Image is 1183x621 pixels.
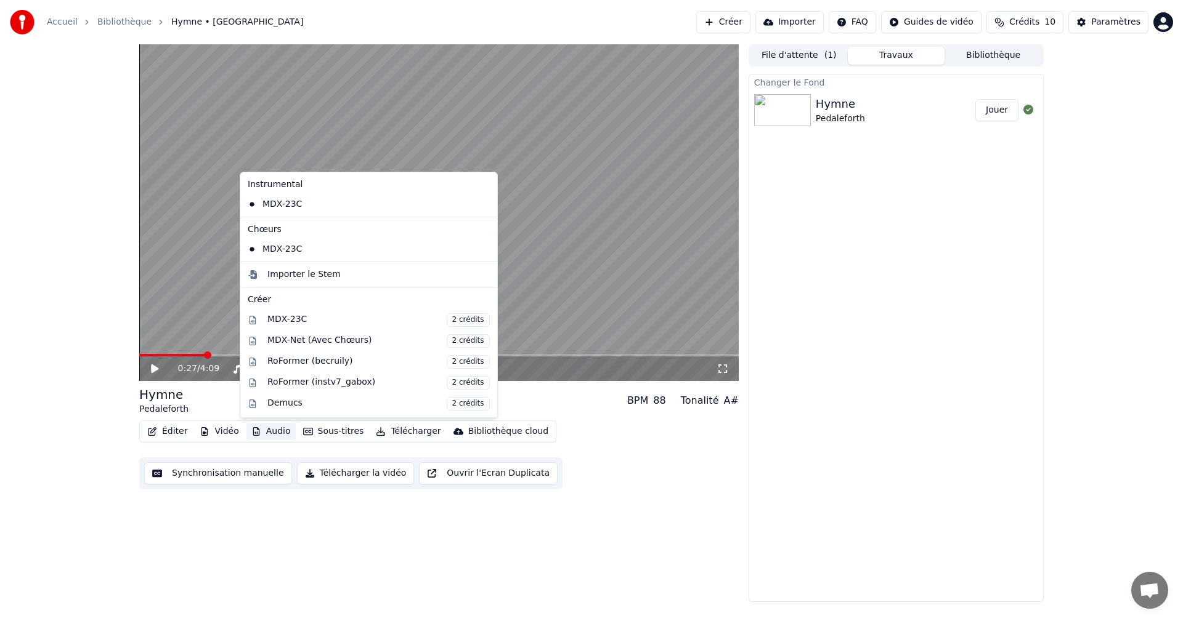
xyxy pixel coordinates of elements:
[297,462,415,484] button: Télécharger la vidéo
[848,47,945,65] button: Travaux
[816,95,865,113] div: Hymne
[243,220,495,239] div: Chœurs
[1009,16,1039,28] span: Crédits
[267,334,490,348] div: MDX-Net (Avec Chœurs)
[447,334,490,348] span: 2 crédits
[829,11,876,33] button: FAQ
[1068,11,1148,33] button: Paramètres
[627,393,648,408] div: BPM
[97,16,152,28] a: Bibliothèque
[447,376,490,390] span: 2 crédits
[195,423,243,440] button: Vidéo
[139,386,189,403] div: Hymne
[816,113,865,125] div: Pedaleforth
[243,175,495,194] div: Instrumental
[171,16,303,28] span: Hymne • [GEOGRAPHIC_DATA]
[986,11,1063,33] button: Crédits10
[945,47,1042,65] button: Bibliothèque
[447,397,490,411] span: 2 crédits
[10,10,35,34] img: youka
[824,49,837,62] span: ( 1 )
[298,423,369,440] button: Sous-titres
[142,423,192,440] button: Éditer
[243,239,476,259] div: MDX-23C
[178,363,197,375] span: 0:27
[419,462,558,484] button: Ouvrir l'Ecran Duplicata
[200,363,219,375] span: 4:09
[248,294,490,306] div: Créer
[267,268,341,281] div: Importer le Stem
[139,403,189,415] div: Pedaleforth
[696,11,750,33] button: Créer
[267,313,490,327] div: MDX-23C
[178,363,208,375] div: /
[267,376,490,390] div: RoFormer (instv7_gabox)
[243,194,476,214] div: MDX-23C
[653,393,665,408] div: 88
[47,16,303,28] nav: breadcrumb
[447,313,490,327] span: 2 crédits
[975,99,1018,121] button: Jouer
[267,397,490,411] div: Demucs
[723,393,738,408] div: A#
[468,425,548,438] div: Bibliothèque cloud
[371,423,445,440] button: Télécharger
[1091,16,1140,28] div: Paramètres
[267,355,490,369] div: RoFormer (becruily)
[1131,572,1168,609] div: Ouvrir le chat
[246,423,296,440] button: Audio
[681,393,719,408] div: Tonalité
[144,462,292,484] button: Synchronisation manuelle
[881,11,982,33] button: Guides de vidéo
[47,16,78,28] a: Accueil
[749,74,1043,89] div: Changer le Fond
[1044,16,1055,28] span: 10
[755,11,824,33] button: Importer
[750,47,848,65] button: File d'attente
[447,355,490,369] span: 2 crédits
